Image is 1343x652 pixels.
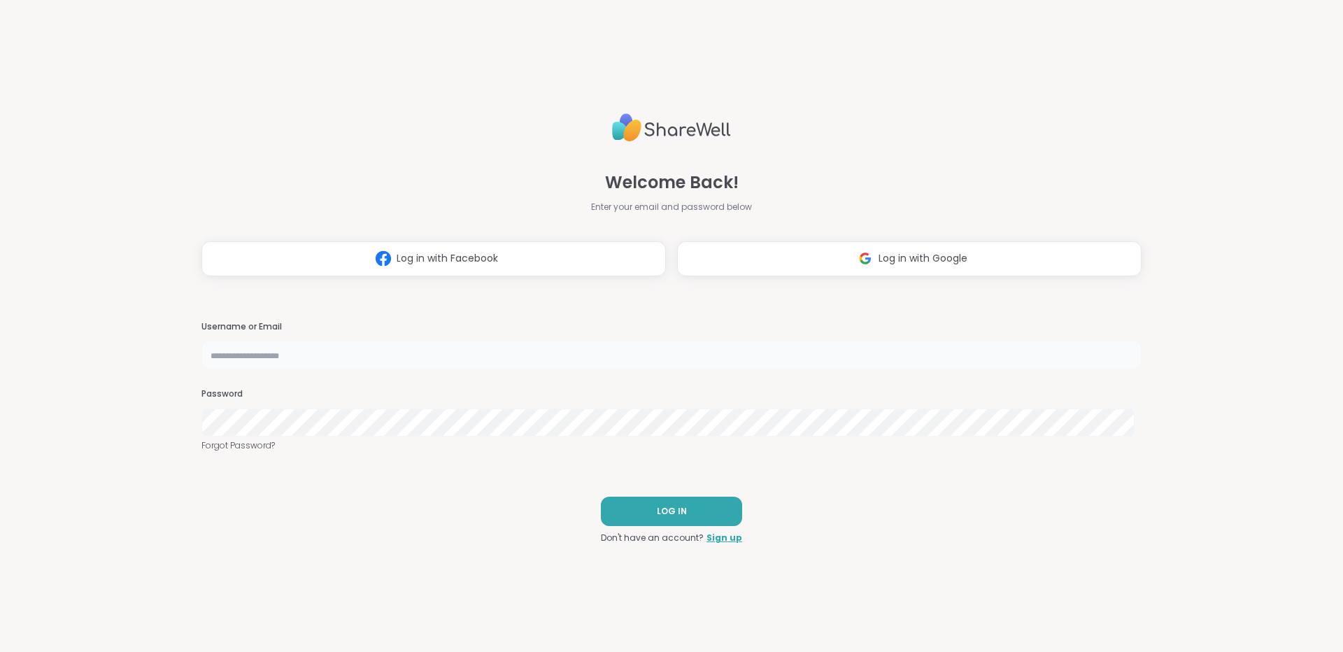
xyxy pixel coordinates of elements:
[852,246,879,271] img: ShareWell Logomark
[677,241,1142,276] button: Log in with Google
[706,532,742,544] a: Sign up
[879,251,967,266] span: Log in with Google
[201,241,666,276] button: Log in with Facebook
[657,505,687,518] span: LOG IN
[612,108,731,148] img: ShareWell Logo
[601,532,704,544] span: Don't have an account?
[397,251,498,266] span: Log in with Facebook
[201,321,1142,333] h3: Username or Email
[370,246,397,271] img: ShareWell Logomark
[605,170,739,195] span: Welcome Back!
[601,497,742,526] button: LOG IN
[201,388,1142,400] h3: Password
[201,439,1142,452] a: Forgot Password?
[591,201,752,213] span: Enter your email and password below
